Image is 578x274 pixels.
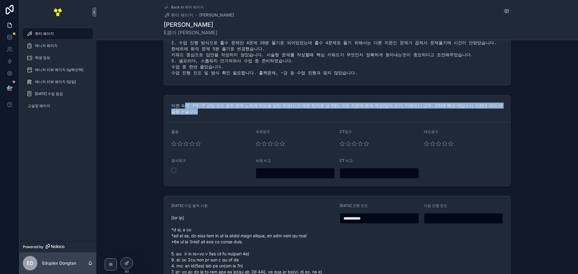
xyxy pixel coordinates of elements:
span: 매니저 리뷰 페이지 (당일) [35,79,76,84]
span: Back to 튜터 페이지 [171,5,204,10]
span: 교실장 페이지 [28,103,50,108]
a: [PERSON_NAME] [199,12,234,18]
span: 매니저 리뷰 페이지 (날짜선택) [35,67,83,72]
a: 튜터 페이지 [23,28,93,39]
img: App logo [53,7,63,17]
span: 학생 정보 [35,55,50,60]
a: 매니저 리뷰 페이지 (당일) [23,76,93,87]
a: [DATE] 수업 점검 [23,88,93,99]
span: 태도점수 [424,129,438,134]
a: 매니저 페이지 [23,40,93,51]
span: 튜터 페이지 [35,31,54,36]
span: CT 비고 [340,158,353,163]
a: 학생 정보 [23,52,93,63]
p: Eduplex Dongtan [42,260,76,266]
span: 이전 숙제 : P4~17 금일 진도 범위 문제 노트에 약논술 답안 작성(시간 제한 한지문 당 5분), 모든 지문에 분석 작성(답의 근거, 키워드) / 교재 : 2026 빡센 ... [171,103,502,114]
span: Powered by [23,245,43,249]
span: E콤마 [PERSON_NAME] [164,29,217,36]
span: 숙제 비고 [256,158,271,163]
span: 출결 [171,129,179,134]
span: 튜터 페이지 [171,12,193,18]
a: 튜터 페이지 [164,12,193,18]
span: [DATE] 진행 진도 [340,203,368,208]
span: [DATE] 수업 필독 사항 [171,203,208,208]
a: Powered by [19,241,96,252]
span: ED [27,260,33,267]
span: 매니저 페이지 [35,43,57,48]
span: [DATE] 수업 점검 [35,91,63,96]
span: 다음 진행 진도 [424,203,447,208]
a: Back to 튜터 페이지 [164,5,204,10]
h1: [PERSON_NAME] [164,20,217,29]
span: CT점수 [340,129,352,134]
span: 결석체크 [171,158,186,163]
a: 매니저 리뷰 페이지 (날짜선택) [23,64,93,75]
div: scrollable content [19,24,96,119]
div: 1. 수업시간 동안 집중해서 문제풀이 하였고, 답안지에 대해서 고치는 피드백을 잘 수용하고 메모 했습니다. 2. 수업 진행 방식으로 홀수 문제만 4문제 10분 풀기로 되어있었... [171,34,503,76]
span: 숙제점수 [256,129,270,134]
a: 교실장 페이지 [23,100,93,111]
